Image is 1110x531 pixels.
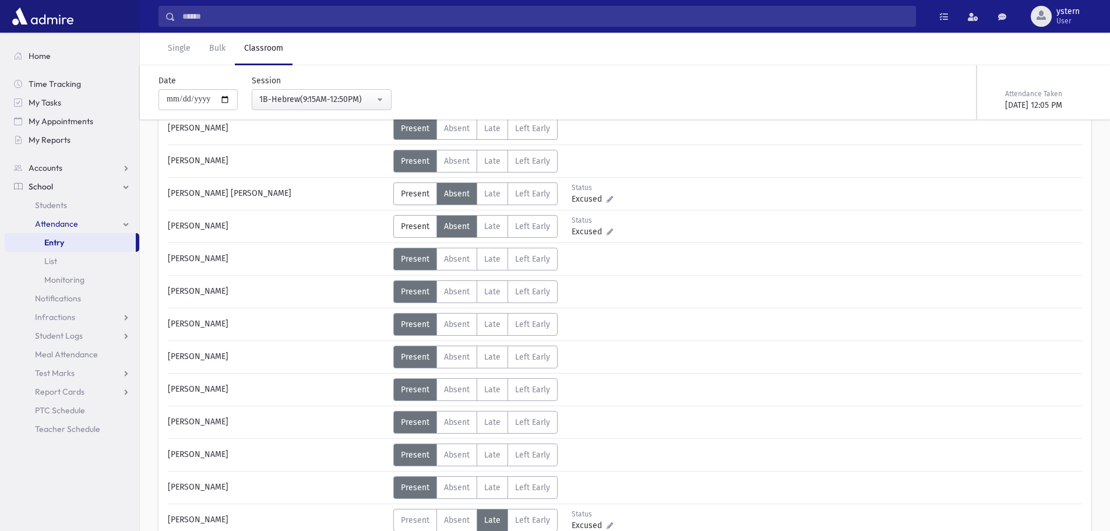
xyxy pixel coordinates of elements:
div: [PERSON_NAME] [162,117,393,140]
span: Students [35,200,67,210]
span: Excused [572,193,607,205]
span: Left Early [515,450,550,460]
a: Infractions [5,308,139,326]
span: Present [401,319,429,329]
span: School [29,181,53,192]
div: 1B-Hebrew(9:15AM-12:50PM) [259,93,375,106]
span: Left Early [515,385,550,395]
span: Left Early [515,124,550,133]
span: Late [484,156,501,166]
span: Absent [444,319,470,329]
div: [DATE] 12:05 PM [1005,99,1089,111]
div: AttTypes [393,411,558,434]
span: Excused [572,226,607,238]
span: Present [401,156,429,166]
span: My Tasks [29,97,61,108]
div: [PERSON_NAME] [162,150,393,173]
span: Absent [444,156,470,166]
div: Status [572,182,623,193]
span: Absent [444,417,470,427]
a: My Reports [5,131,139,149]
a: My Tasks [5,93,139,112]
a: PTC Schedule [5,401,139,420]
span: Accounts [29,163,62,173]
a: School [5,177,139,196]
span: Late [484,124,501,133]
div: [PERSON_NAME] [162,248,393,270]
span: Notifications [35,293,81,304]
div: [PERSON_NAME] [162,346,393,368]
a: Home [5,47,139,65]
span: Late [484,221,501,231]
span: Left Early [515,352,550,362]
div: AttTypes [393,150,558,173]
span: Absent [444,221,470,231]
span: Student Logs [35,330,83,341]
div: AttTypes [393,280,558,303]
span: Left Early [515,417,550,427]
span: Absent [444,352,470,362]
span: Present [401,483,429,493]
span: Left Early [515,515,550,525]
a: Teacher Schedule [5,420,139,438]
span: Left Early [515,189,550,199]
div: AttTypes [393,215,558,238]
a: Single [158,33,200,65]
span: Present [401,417,429,427]
span: Present [401,287,429,297]
a: Students [5,196,139,214]
a: List [5,252,139,270]
span: Late [484,352,501,362]
div: [PERSON_NAME] [162,280,393,303]
a: Report Cards [5,382,139,401]
span: Absent [444,189,470,199]
span: Absent [444,483,470,493]
div: [PERSON_NAME] [162,476,393,499]
span: Present [401,352,429,362]
label: Date [158,75,176,87]
span: Left Early [515,156,550,166]
span: Present [401,189,429,199]
span: Late [484,189,501,199]
span: Left Early [515,287,550,297]
div: [PERSON_NAME] [162,411,393,434]
span: List [44,256,57,266]
a: Attendance [5,214,139,233]
span: Absent [444,515,470,525]
a: Entry [5,233,136,252]
span: Late [484,385,501,395]
span: Present [401,221,429,231]
span: Meal Attendance [35,349,98,360]
span: Late [484,483,501,493]
div: [PERSON_NAME] [162,378,393,401]
a: Monitoring [5,270,139,289]
button: 1B-Hebrew(9:15AM-12:50PM) [252,89,392,110]
div: AttTypes [393,476,558,499]
span: Absent [444,450,470,460]
a: Time Tracking [5,75,139,93]
a: Meal Attendance [5,345,139,364]
div: AttTypes [393,444,558,466]
div: AttTypes [393,182,558,205]
a: Notifications [5,289,139,308]
span: Late [484,287,501,297]
span: Absent [444,287,470,297]
span: Present [401,515,429,525]
span: Present [401,124,429,133]
div: [PERSON_NAME] [PERSON_NAME] [162,182,393,205]
img: AdmirePro [9,5,76,28]
span: Absent [444,124,470,133]
span: Entry [44,237,64,248]
a: Test Marks [5,364,139,382]
span: User [1056,16,1080,26]
span: Infractions [35,312,75,322]
span: Late [484,254,501,264]
span: Left Early [515,319,550,329]
div: [PERSON_NAME] [162,313,393,336]
a: Bulk [200,33,235,65]
div: AttTypes [393,346,558,368]
div: [PERSON_NAME] [162,215,393,238]
span: Present [401,385,429,395]
a: Classroom [235,33,293,65]
span: Late [484,515,501,525]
